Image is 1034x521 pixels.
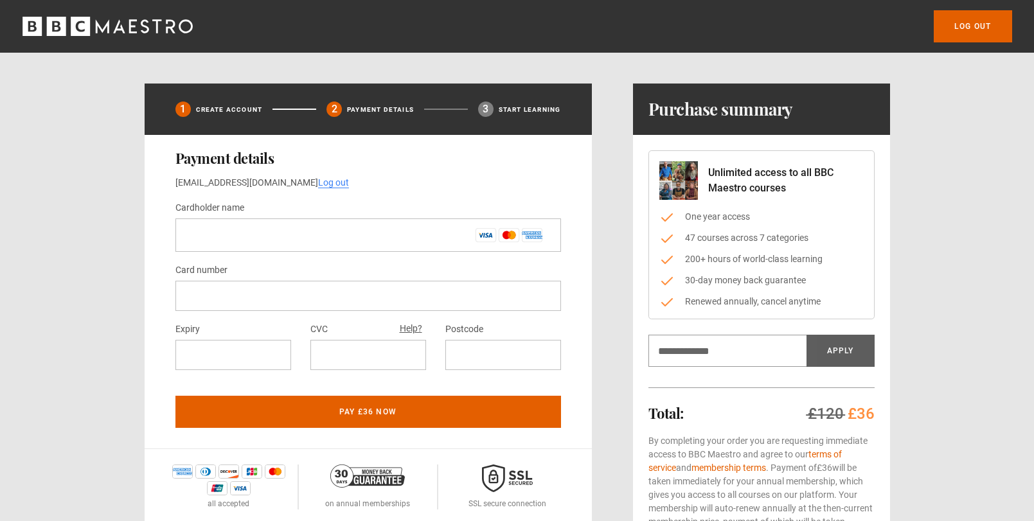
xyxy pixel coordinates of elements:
[175,322,200,337] label: Expiry
[808,405,844,423] span: £120
[265,464,285,479] img: mastercard
[659,210,864,224] li: One year access
[242,464,262,479] img: jcb
[499,105,561,114] p: Start learning
[648,99,793,119] h1: Purchase summary
[22,17,193,36] svg: BBC Maestro
[186,290,551,302] iframe: Secure card number input frame
[396,321,426,337] button: Help?
[648,405,684,421] h2: Total:
[230,481,251,495] img: visa
[347,105,414,114] p: Payment details
[708,165,864,196] p: Unlimited access to all BBC Maestro courses
[196,105,263,114] p: Create Account
[659,252,864,266] li: 200+ hours of world-class learning
[817,463,832,473] span: £36
[659,231,864,245] li: 47 courses across 7 categories
[175,102,191,117] div: 1
[321,349,416,361] iframe: Secure CVC input frame
[325,498,410,509] p: on annual memberships
[175,200,244,216] label: Cardholder name
[468,498,546,509] p: SSL secure connection
[195,464,216,479] img: diners
[186,349,281,361] iframe: Secure expiration date input frame
[456,349,551,361] iframe: Secure postal code input frame
[175,150,561,166] h2: Payment details
[310,322,328,337] label: CVC
[208,498,249,509] p: all accepted
[691,463,766,473] a: membership terms
[330,464,405,488] img: 30-day-money-back-guarantee-c866a5dd536ff72a469b.png
[848,405,875,423] span: £36
[326,102,342,117] div: 2
[659,295,864,308] li: Renewed annually, cancel anytime
[175,396,561,428] button: Pay £36 now
[207,481,227,495] img: unionpay
[318,177,349,188] a: Log out
[659,274,864,287] li: 30-day money back guarantee
[478,102,494,117] div: 3
[218,464,239,479] img: discover
[172,464,193,479] img: amex
[175,263,227,278] label: Card number
[445,322,483,337] label: Postcode
[934,10,1012,42] a: Log out
[175,176,561,190] p: [EMAIL_ADDRESS][DOMAIN_NAME]
[807,335,875,367] button: Apply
